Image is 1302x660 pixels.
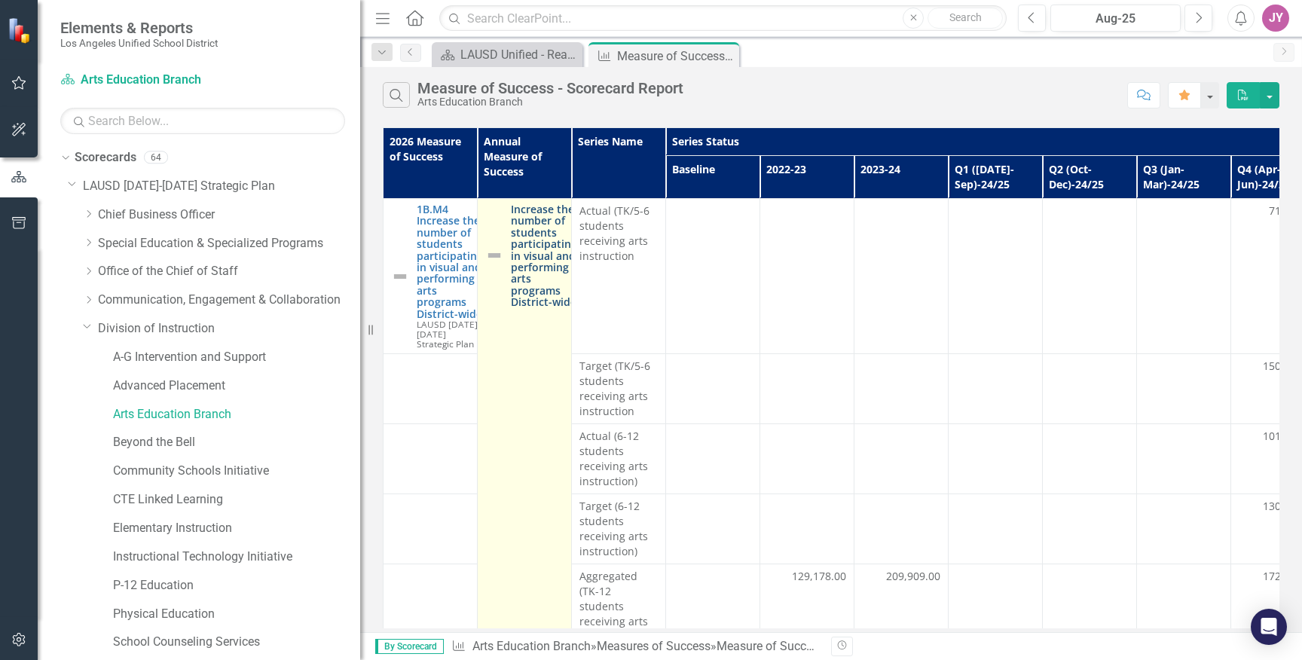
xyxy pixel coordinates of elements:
td: Double-Click to Edit [666,354,760,424]
a: Arts Education Branch [113,406,360,423]
span: By Scorecard [375,639,444,654]
img: Not Defined [391,267,409,286]
a: Instructional Technology Initiative [113,548,360,566]
td: Double-Click to Edit [949,424,1043,494]
a: Office of the Chief of Staff [98,263,360,280]
a: Communication, Engagement & Collaboration [98,292,360,309]
td: Double-Click to Edit [572,354,666,424]
div: Measure of Success - Scorecard Report [617,47,735,66]
td: Double-Click to Edit [854,424,949,494]
td: Double-Click to Edit [760,354,854,424]
td: Double-Click to Edit [572,199,666,354]
div: Measure of Success - Scorecard Report [417,80,683,96]
span: Elements & Reports [60,19,218,37]
button: JY [1262,5,1289,32]
div: » » [451,638,820,655]
a: LAUSD Unified - Ready for the World [436,45,579,64]
a: Special Education & Specialized Programs [98,235,360,252]
td: Double-Click to Edit [666,424,760,494]
a: Arts Education Branch [60,72,249,89]
td: Double-Click to Edit [1043,199,1137,354]
div: Open Intercom Messenger [1251,609,1287,645]
td: Double-Click to Edit [1137,424,1231,494]
td: Double-Click to Edit [949,564,1043,649]
td: Double-Click to Edit [572,564,666,649]
span: Target (TK/5-6 students receiving arts instruction [579,359,658,419]
span: 129,178.00 [792,569,846,584]
img: Not Defined [485,246,503,264]
a: P-12 Education [113,577,360,594]
a: Beyond the Bell [113,434,360,451]
a: Increase the number of students participating in visual and performing arts programs District-wide [511,203,577,308]
div: Measure of Success - Scorecard Report [717,639,925,653]
img: ClearPoint Strategy [8,17,34,44]
td: Double-Click to Edit [760,424,854,494]
a: Advanced Placement [113,377,360,395]
span: LAUSD [DATE]-[DATE] Strategic Plan [417,318,481,350]
td: Double-Click to Edit [666,199,760,354]
td: Double-Click to Edit [572,494,666,564]
span: 209,909.00 [886,569,940,584]
div: LAUSD Unified - Ready for the World [460,45,579,64]
small: Los Angeles Unified School District [60,37,218,49]
td: Double-Click to Edit [666,494,760,564]
td: Double-Click to Edit [1043,494,1137,564]
td: Double-Click to Edit [949,354,1043,424]
a: LAUSD [DATE]-[DATE] Strategic Plan [83,178,360,195]
td: Double-Click to Edit [854,494,949,564]
input: Search ClearPoint... [439,5,1007,32]
a: 1B.M4 Increase the number of students participating in visual and performing arts programs Distri... [417,203,483,319]
td: Double-Click to Edit [949,494,1043,564]
a: CTE Linked Learning [113,491,360,509]
td: Double-Click to Edit [1137,564,1231,649]
td: Double-Click to Edit [949,199,1043,354]
span: Actual (TK/5-6 students receiving arts instruction [579,203,658,264]
input: Search Below... [60,108,345,134]
td: Double-Click to Edit [1043,424,1137,494]
td: Double-Click to Edit [1137,354,1231,424]
a: Chief Business Officer [98,206,360,224]
a: Division of Instruction [98,320,360,338]
a: School Counseling Services [113,634,360,651]
a: Elementary Instruction [113,520,360,537]
td: Double-Click to Edit [572,424,666,494]
a: A-G Intervention and Support [113,349,360,366]
td: Double-Click to Edit [666,564,760,649]
a: Community Schools Initiative [113,463,360,480]
a: Arts Education Branch [472,639,591,653]
span: Aggregated (TK-12 students receiving arts instruct [579,569,658,644]
td: Double-Click to Edit [1043,354,1137,424]
a: Physical Education [113,606,360,623]
span: Target (6-12 students receiving arts instruction) [579,499,658,559]
button: Aug-25 [1050,5,1181,32]
td: Double-Click to Edit [854,354,949,424]
td: Double-Click to Edit [854,199,949,354]
button: Search [928,8,1003,29]
div: Aug-25 [1056,10,1175,28]
span: Actual (6-12 students receiving arts instruction) [579,429,658,489]
td: Double-Click to Edit [760,564,854,649]
td: Double-Click to Edit [1137,199,1231,354]
a: Measures of Success [597,639,711,653]
td: Double-Click to Edit [854,564,949,649]
div: Arts Education Branch [417,96,683,108]
td: Double-Click to Edit [1043,564,1137,649]
div: 64 [144,151,168,164]
a: Scorecards [75,149,136,167]
span: Search [949,11,982,23]
td: Double-Click to Edit [760,199,854,354]
td: Double-Click to Edit [1137,494,1231,564]
td: Double-Click to Edit [760,494,854,564]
